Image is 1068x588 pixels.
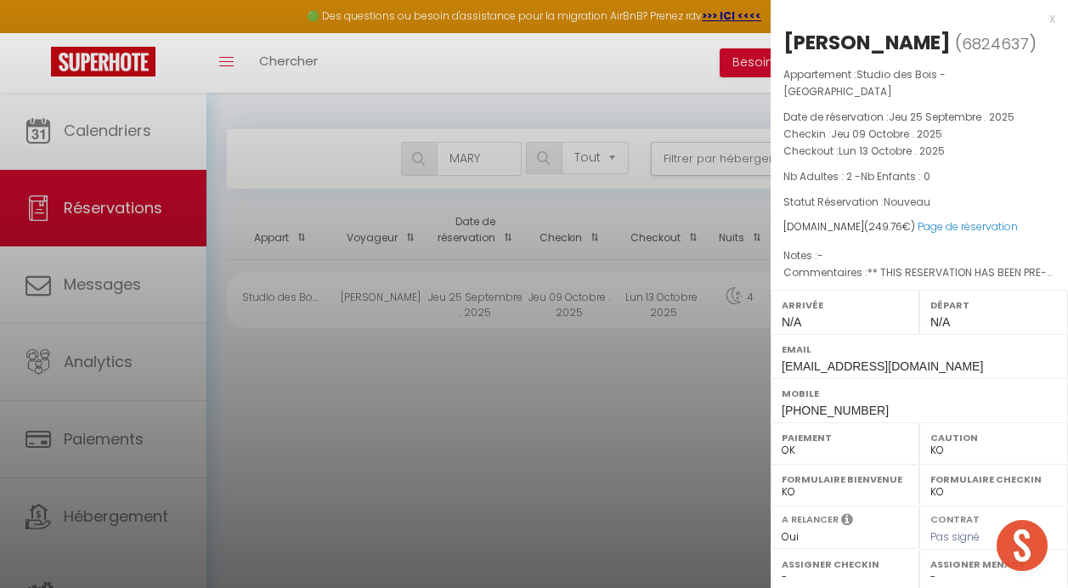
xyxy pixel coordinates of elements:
[930,512,980,523] label: Contrat
[783,219,1055,235] div: [DOMAIN_NAME]
[839,144,945,158] span: Lun 13 Octobre . 2025
[783,29,951,56] div: [PERSON_NAME]
[831,127,942,141] span: Jeu 09 Octobre . 2025
[930,556,1057,573] label: Assigner Menage
[955,31,1037,55] span: ( )
[884,195,930,209] span: Nouveau
[918,219,1018,234] a: Page de réservation
[783,169,930,184] span: Nb Adultes : 2 -
[782,404,889,417] span: [PHONE_NUMBER]
[930,471,1057,488] label: Formulaire Checkin
[841,512,853,531] i: Sélectionner OUI si vous souhaiter envoyer les séquences de messages post-checkout
[868,219,902,234] span: 249.76
[783,126,1055,143] p: Checkin :
[783,109,1055,126] p: Date de réservation :
[783,67,946,99] span: Studio des Bois - [GEOGRAPHIC_DATA]
[782,341,1057,358] label: Email
[962,33,1029,54] span: 6824637
[783,143,1055,160] p: Checkout :
[997,520,1048,571] div: Ouvrir le chat
[782,315,801,329] span: N/A
[782,297,908,314] label: Arrivée
[782,512,839,527] label: A relancer
[817,248,823,263] span: -
[771,8,1055,29] div: x
[783,66,1055,100] p: Appartement :
[783,264,1055,281] p: Commentaires :
[782,556,908,573] label: Assigner Checkin
[783,247,1055,264] p: Notes :
[783,194,1055,211] p: Statut Réservation :
[861,169,930,184] span: Nb Enfants : 0
[782,385,1057,402] label: Mobile
[930,297,1057,314] label: Départ
[782,429,908,446] label: Paiement
[782,471,908,488] label: Formulaire Bienvenue
[889,110,1014,124] span: Jeu 25 Septembre . 2025
[930,429,1057,446] label: Caution
[930,529,980,544] span: Pas signé
[864,219,915,234] span: ( €)
[930,315,950,329] span: N/A
[782,359,983,373] span: [EMAIL_ADDRESS][DOMAIN_NAME]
